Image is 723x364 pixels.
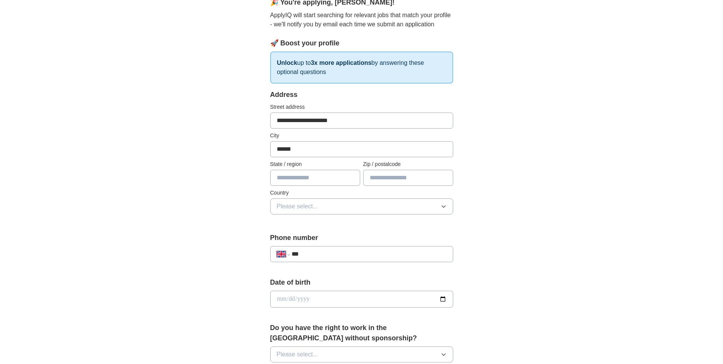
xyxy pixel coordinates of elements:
[270,189,453,197] label: Country
[270,233,453,243] label: Phone number
[311,60,371,66] strong: 3x more applications
[270,277,453,288] label: Date of birth
[270,38,453,48] div: 🚀 Boost your profile
[363,160,453,168] label: Zip / postalcode
[270,160,360,168] label: State / region
[270,346,453,362] button: Please select...
[270,132,453,140] label: City
[270,323,453,343] label: Do you have the right to work in the [GEOGRAPHIC_DATA] without sponsorship?
[277,202,318,211] span: Please select...
[270,52,453,84] p: up to by answering these optional questions
[270,11,453,29] p: ApplyIQ will start searching for relevant jobs that match your profile - we'll notify you by emai...
[277,60,297,66] strong: Unlock
[270,90,453,100] div: Address
[270,103,453,111] label: Street address
[277,350,318,359] span: Please select...
[270,198,453,214] button: Please select...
